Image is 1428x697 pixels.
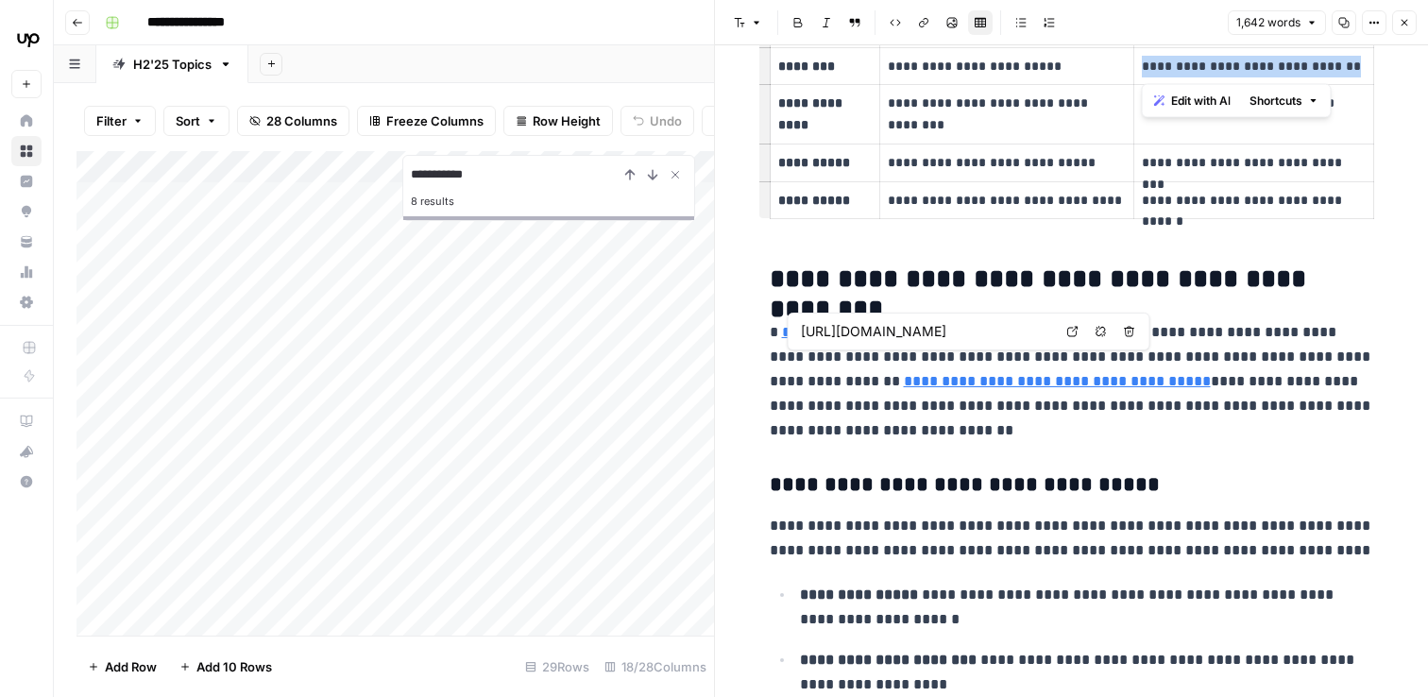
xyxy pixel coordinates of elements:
span: Add 10 Rows [196,657,272,676]
a: AirOps Academy [11,406,42,436]
div: What's new? [12,437,41,466]
button: What's new? [11,436,42,467]
button: Freeze Columns [357,106,496,136]
a: Home [11,106,42,136]
span: Row Height [533,111,601,130]
button: Add Row [76,652,168,682]
button: Add 10 Rows [168,652,283,682]
button: Workspace: Upwork [11,15,42,62]
a: Your Data [11,227,42,257]
span: Sort [176,111,200,130]
span: 28 Columns [266,111,337,130]
a: Browse [11,136,42,166]
img: Upwork Logo [11,22,45,56]
button: Shortcuts [1242,89,1327,113]
button: Help + Support [11,467,42,497]
a: Settings [11,287,42,317]
span: Freeze Columns [386,111,484,130]
button: Previous Result [619,163,641,186]
button: Sort [163,106,229,136]
button: Undo [620,106,694,136]
button: Next Result [641,163,664,186]
button: Close Search [664,163,687,186]
button: Filter [84,106,156,136]
button: Edit with AI [1147,89,1238,113]
div: 18/28 Columns [597,652,714,682]
span: Undo [650,111,682,130]
a: Opportunities [11,196,42,227]
button: 1,642 words [1228,10,1326,35]
span: Shortcuts [1249,93,1302,110]
button: Row Height [503,106,613,136]
a: Insights [11,166,42,196]
span: Filter [96,111,127,130]
span: Edit with AI [1171,93,1231,110]
a: H2'25 Topics [96,45,248,83]
button: 28 Columns [237,106,349,136]
a: Usage [11,257,42,287]
span: 1,642 words [1236,14,1300,31]
div: 8 results [411,190,687,212]
span: Add Row [105,657,157,676]
div: H2'25 Topics [133,55,212,74]
div: 29 Rows [518,652,597,682]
